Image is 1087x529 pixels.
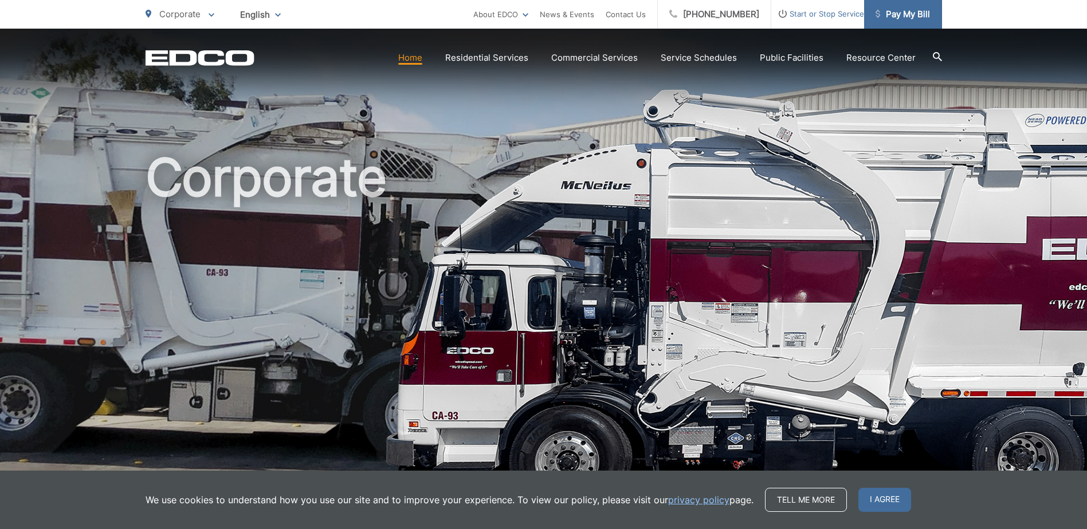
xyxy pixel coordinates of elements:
[146,493,754,507] p: We use cookies to understand how you use our site and to improve your experience. To view our pol...
[159,9,201,19] span: Corporate
[760,51,823,65] a: Public Facilities
[668,493,729,507] a: privacy policy
[846,51,916,65] a: Resource Center
[445,51,528,65] a: Residential Services
[146,50,254,66] a: EDCD logo. Return to the homepage.
[146,149,942,511] h1: Corporate
[661,51,737,65] a: Service Schedules
[473,7,528,21] a: About EDCO
[858,488,911,512] span: I agree
[876,7,930,21] span: Pay My Bill
[540,7,594,21] a: News & Events
[551,51,638,65] a: Commercial Services
[606,7,646,21] a: Contact Us
[765,488,847,512] a: Tell me more
[231,5,289,25] span: English
[398,51,422,65] a: Home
